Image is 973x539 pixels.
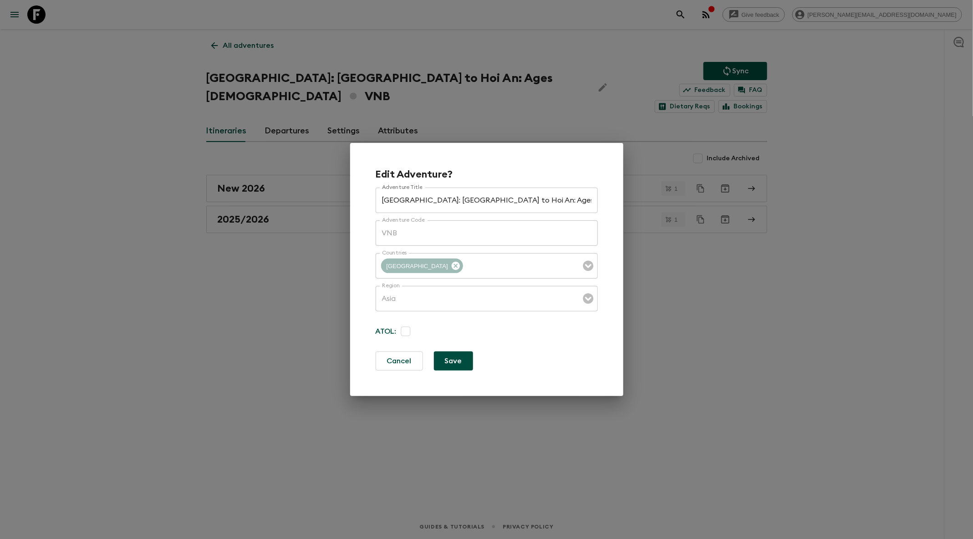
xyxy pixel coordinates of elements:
[382,282,400,290] label: Region
[376,168,453,180] h2: Edit Adventure?
[382,249,407,257] label: Countries
[382,183,423,191] label: Adventure Title
[382,216,425,224] label: Adventure Code
[376,319,397,344] p: ATOL:
[434,351,473,371] button: Save
[376,351,423,371] button: Cancel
